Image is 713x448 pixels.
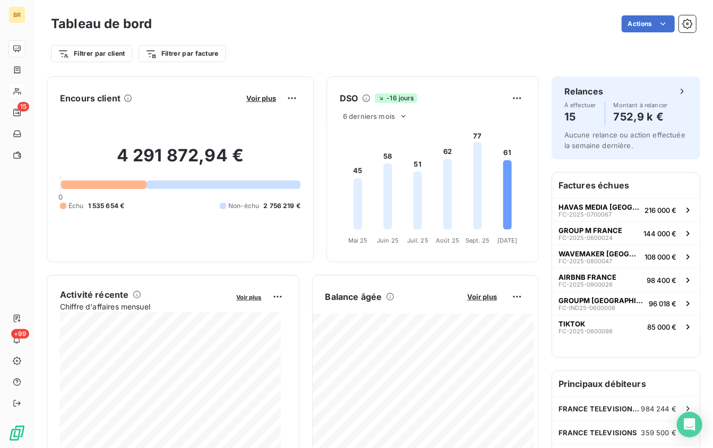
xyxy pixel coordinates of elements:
[559,203,640,211] span: HAVAS MEDIA [GEOGRAPHIC_DATA]
[325,290,382,303] h6: Balance âgée
[18,102,29,111] span: 15
[643,229,676,238] span: 144 000 €
[559,296,645,305] span: GROUPM [GEOGRAPHIC_DATA]
[228,201,259,211] span: Non-échu
[559,235,613,241] span: FC-2025-0600024
[60,145,300,177] h2: 4 291 872,94 €
[564,85,603,98] h6: Relances
[467,292,497,301] span: Voir plus
[464,292,500,301] button: Voir plus
[559,249,640,258] span: WAVEMAKER [GEOGRAPHIC_DATA]
[497,237,518,244] tspan: [DATE]
[552,221,700,245] button: GROUP M FRANCEFC-2025-0600024144 000 €
[8,425,25,442] img: Logo LeanPay
[377,237,399,244] tspan: Juin 25
[237,294,262,301] span: Voir plus
[614,108,668,125] h4: 752,9 k €
[622,15,675,32] button: Actions
[552,173,700,198] h6: Factures échues
[552,268,700,291] button: AIRBNB FRANCEFC-2025-090002698 400 €
[645,253,676,261] span: 108 000 €
[407,237,428,244] tspan: Juil. 25
[559,320,585,328] span: TIKTOK
[559,211,612,218] span: FC-2025-0700067
[552,371,700,397] h6: Principaux débiteurs
[51,14,152,33] h3: Tableau de bord
[348,237,368,244] tspan: Mai 25
[559,404,641,413] span: FRANCE TELEVISION PUBLICITE
[58,193,63,201] span: 0
[647,323,676,331] span: 85 000 €
[649,299,676,308] span: 96 018 €
[564,102,596,108] span: À effectuer
[263,201,300,211] span: 2 756 219 €
[68,201,84,211] span: Échu
[246,94,276,102] span: Voir plus
[139,45,226,62] button: Filtrer par facture
[466,237,489,244] tspan: Sept. 25
[88,201,125,211] span: 1 535 654 €
[559,328,613,334] span: FC-2025-0600098
[8,6,25,23] div: BR
[564,108,596,125] h4: 15
[552,291,700,315] button: GROUPM [GEOGRAPHIC_DATA]FC-IND25-060000696 018 €
[60,301,229,312] span: Chiffre d'affaires mensuel
[11,329,29,339] span: +99
[559,428,638,437] span: FRANCE TELEVISIONS
[51,45,132,62] button: Filtrer par client
[340,92,358,105] h6: DSO
[243,93,279,103] button: Voir plus
[559,258,612,264] span: FC-2025-0800047
[552,198,700,221] button: HAVAS MEDIA [GEOGRAPHIC_DATA]FC-2025-0700067216 000 €
[559,226,622,235] span: GROUP M FRANCE
[559,273,616,281] span: AIRBNB FRANCE
[436,237,459,244] tspan: Août 25
[559,305,615,311] span: FC-IND25-0600006
[343,112,395,120] span: 6 derniers mois
[234,292,265,301] button: Voir plus
[641,404,676,413] span: 984 244 €
[614,102,668,108] span: Montant à relancer
[677,412,702,437] div: Open Intercom Messenger
[645,206,676,214] span: 216 000 €
[559,281,613,288] span: FC-2025-0900026
[552,245,700,268] button: WAVEMAKER [GEOGRAPHIC_DATA]FC-2025-0800047108 000 €
[641,428,676,437] span: 359 500 €
[564,131,685,150] span: Aucune relance ou action effectuée la semaine dernière.
[552,315,700,338] button: TIKTOKFC-2025-060009885 000 €
[60,288,128,301] h6: Activité récente
[375,93,417,103] span: -16 jours
[647,276,676,285] span: 98 400 €
[60,92,121,105] h6: Encours client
